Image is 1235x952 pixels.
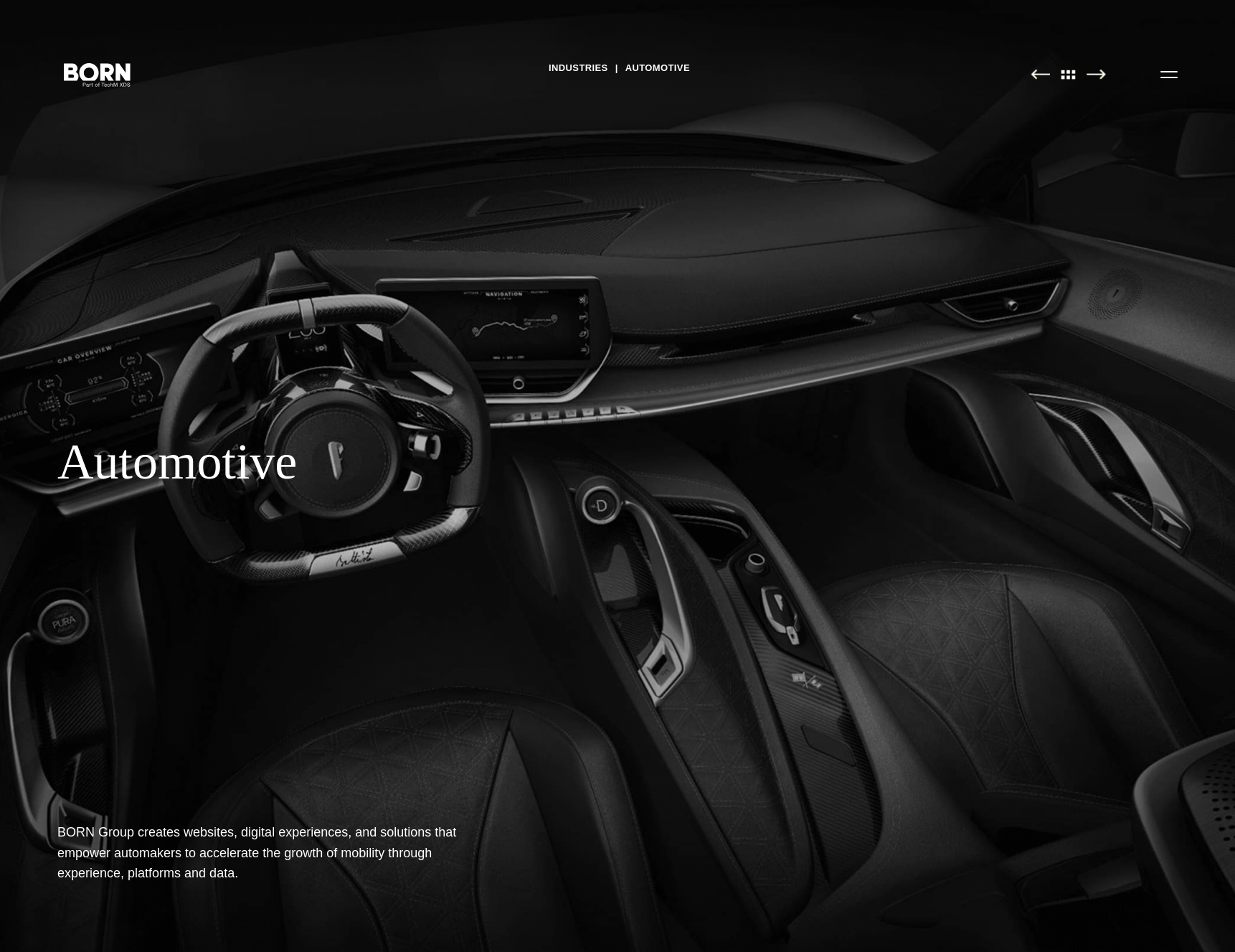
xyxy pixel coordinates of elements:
[1087,69,1106,80] img: Next Page
[1152,59,1186,89] button: Open
[1031,69,1050,80] img: Previous Page
[57,433,875,491] div: Automotive
[1054,69,1084,80] img: All Pages
[625,57,690,79] a: Automotive
[57,822,488,883] h1: BORN Group creates websites, digital experiences, and solutions that empower automakers to accele...
[549,57,608,79] a: Industries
